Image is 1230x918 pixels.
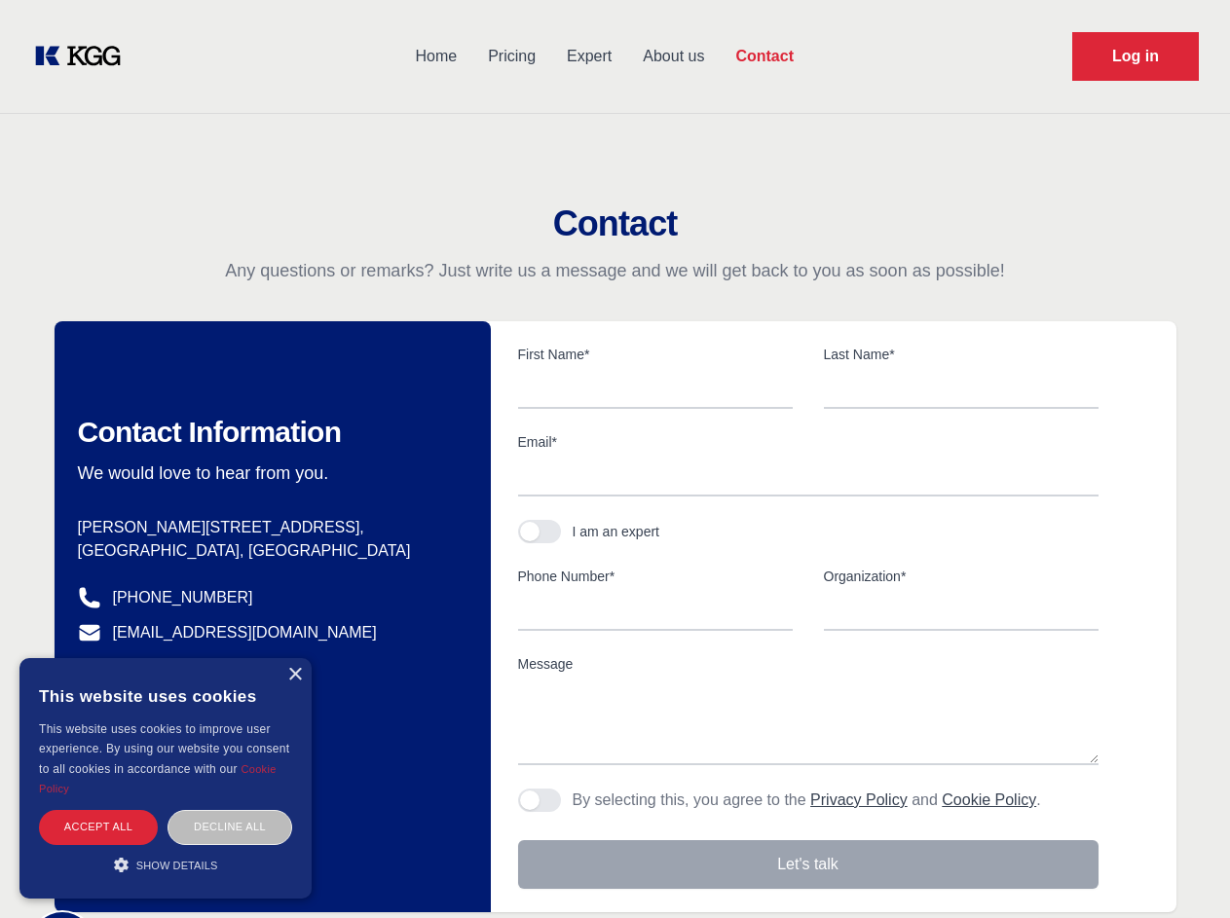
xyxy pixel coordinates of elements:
label: Organization* [824,567,1099,586]
p: Any questions or remarks? Just write us a message and we will get back to you as soon as possible! [23,259,1207,282]
label: First Name* [518,345,793,364]
div: Show details [39,855,292,874]
a: Privacy Policy [810,791,908,808]
p: By selecting this, you agree to the and . [573,789,1041,812]
a: Pricing [472,31,551,82]
div: Accept all [39,810,158,844]
span: Show details [136,860,218,871]
a: Cookie Policy [942,791,1036,808]
h2: Contact Information [78,415,460,450]
div: This website uses cookies [39,673,292,719]
label: Email* [518,432,1099,452]
div: Close [287,668,302,682]
a: @knowledgegategroup [78,656,272,679]
a: Home [399,31,472,82]
a: [PHONE_NUMBER] [113,586,253,609]
div: I am an expert [573,522,660,541]
p: [GEOGRAPHIC_DATA], [GEOGRAPHIC_DATA] [78,539,460,563]
span: This website uses cookies to improve user experience. By using our website you consent to all coo... [39,722,289,776]
label: Message [518,654,1099,674]
a: About us [627,31,720,82]
a: [EMAIL_ADDRESS][DOMAIN_NAME] [113,621,377,644]
a: KOL Knowledge Platform: Talk to Key External Experts (KEE) [31,41,136,72]
a: Request Demo [1072,32,1199,81]
h2: Contact [23,204,1207,243]
a: Cookie Policy [39,763,277,794]
div: Decline all [168,810,292,844]
a: Contact [720,31,809,82]
a: Expert [551,31,627,82]
label: Phone Number* [518,567,793,586]
p: [PERSON_NAME][STREET_ADDRESS], [78,516,460,539]
button: Let's talk [518,840,1099,889]
p: We would love to hear from you. [78,461,460,485]
label: Last Name* [824,345,1099,364]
